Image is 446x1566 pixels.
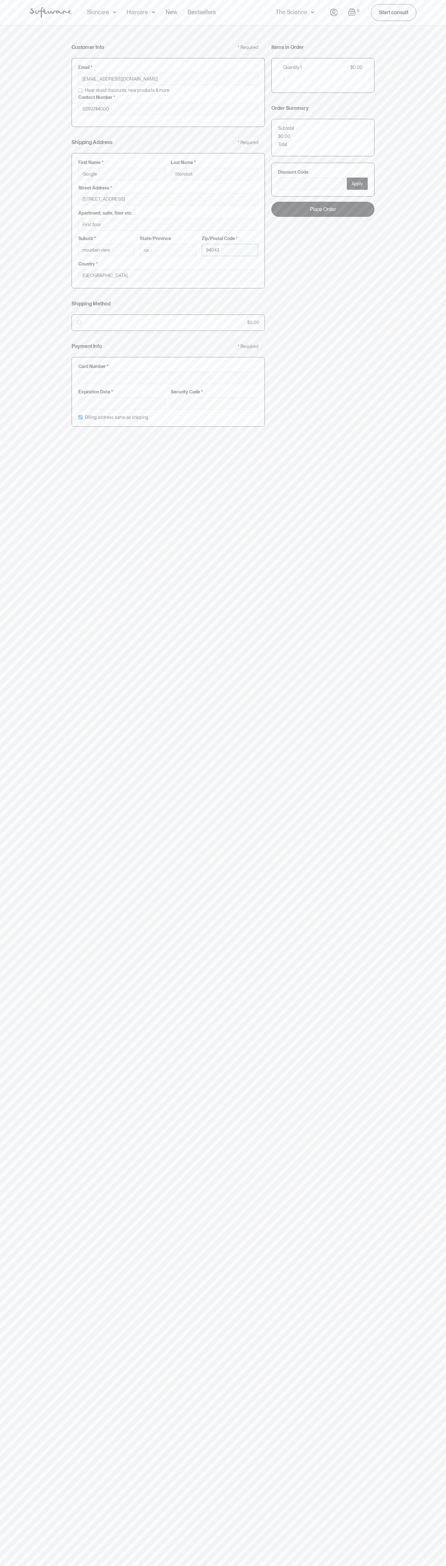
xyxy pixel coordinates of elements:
div: * Required [238,45,258,50]
a: Place Order [271,202,374,217]
label: Contact Number * [78,95,258,100]
div: $0.00 [247,320,259,325]
h4: Payment Info [72,343,102,349]
input: $0.00 [77,320,81,324]
div: $0.00 [278,134,290,139]
div: The Science [276,9,307,15]
h4: Customer Info [72,44,104,50]
img: Software Logo [30,7,72,18]
img: arrow down [152,9,155,15]
span: Hear about discounts, new products & more [85,88,170,93]
h4: Shipping Address [72,139,112,145]
label: Billing address same as shipping [85,415,148,420]
div: $0.00 [350,65,363,70]
div: Subtotal [278,126,294,131]
a: Start consult [371,4,416,21]
div: Total [278,142,287,147]
span: : [283,74,285,81]
button: Apply Discount [347,178,368,190]
img: arrow down [311,9,315,15]
label: Discount Code [278,169,368,175]
h4: Order Summary [271,105,309,111]
div: 0 [356,8,361,14]
div: Skincare [87,9,109,15]
label: Zip/Postal Code * [202,236,258,241]
label: Security Code * [171,389,258,395]
div: 1 [300,65,302,70]
div: Haircare [127,9,148,15]
div: Quantity: [283,65,300,70]
label: Card Number * [78,364,258,369]
label: Email * [78,65,258,70]
div: * Required [238,140,258,145]
a: Open cart [348,8,361,17]
label: Suburb * [78,236,135,241]
input: Hear about discounts, new products & more [78,88,82,92]
label: Street Address * [78,185,258,191]
label: Expiration Date * [78,389,166,395]
div: * Required [238,344,258,349]
h4: Items in Order [271,44,304,50]
h4: Shipping Method [72,301,111,307]
label: Last Name * [171,160,258,165]
label: First Name * [78,160,166,165]
label: Country * [78,261,258,267]
label: Apartment, suite, floor etc. [78,210,258,216]
img: arrow down [113,9,116,15]
label: State/Province [140,236,196,241]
